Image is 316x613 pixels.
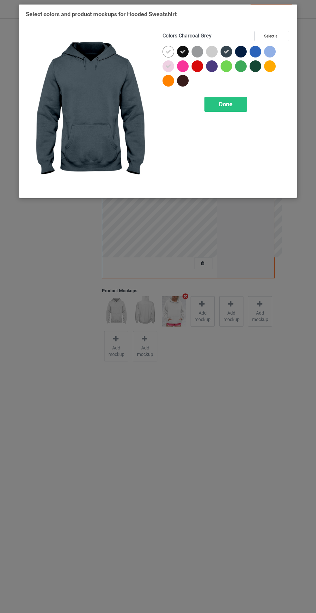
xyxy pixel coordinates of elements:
span: Charcoal Grey [179,33,212,39]
img: regular.jpg [26,31,153,191]
h4: : [163,33,212,39]
span: Select colors and product mockups for Hooded Sweatshirt [26,11,177,17]
span: Colors [163,33,177,39]
span: Done [219,101,232,108]
button: Select all [254,31,289,41]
